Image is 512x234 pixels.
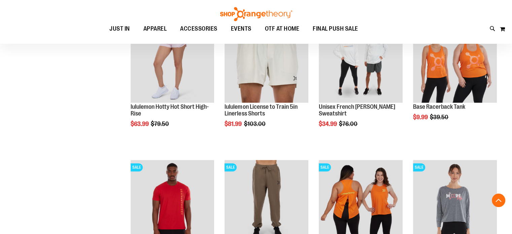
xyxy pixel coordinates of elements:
[143,21,167,36] span: APPAREL
[231,21,251,36] span: EVENTS
[225,163,237,171] span: SALE
[430,114,449,121] span: $39.50
[413,163,425,171] span: SALE
[339,121,359,127] span: $76.00
[131,103,209,117] a: lululemon Hotty Hot Short High-Rise
[315,16,406,144] div: product
[180,21,217,36] span: ACCESSORIES
[265,21,300,36] span: OTF AT HOME
[131,19,214,103] img: lululemon Hotty Hot Short High-Rise
[221,16,312,144] div: product
[127,16,218,144] div: product
[258,21,306,37] a: OTF AT HOME
[306,21,365,36] a: FINAL PUSH SALE
[413,19,497,104] a: Product image for Base Racerback TankSALE
[225,103,297,117] a: lululemon License to Train 5in Linerless Shorts
[224,21,258,37] a: EVENTS
[319,103,395,117] a: Unisex French [PERSON_NAME] Sweatshirt
[413,103,465,110] a: Base Racerback Tank
[219,7,293,21] img: Shop Orangetheory
[103,21,137,37] a: JUST IN
[244,121,266,127] span: $103.00
[319,121,338,127] span: $34.99
[313,21,358,36] span: FINAL PUSH SALE
[413,19,497,103] img: Product image for Base Racerback Tank
[137,21,174,37] a: APPAREL
[173,21,224,37] a: ACCESSORIES
[109,21,130,36] span: JUST IN
[131,19,214,104] a: lululemon Hotty Hot Short High-RiseSALE
[131,121,150,127] span: $63.99
[319,19,403,104] a: Unisex French Terry Crewneck Sweatshirt primary imageSALE
[319,163,331,171] span: SALE
[225,19,308,104] a: lululemon License to Train 5in Linerless ShortsSALE
[225,19,308,103] img: lululemon License to Train 5in Linerless Shorts
[413,114,429,121] span: $9.99
[319,19,403,103] img: Unisex French Terry Crewneck Sweatshirt primary image
[151,121,170,127] span: $79.50
[131,163,143,171] span: SALE
[492,194,505,207] button: Back To Top
[410,16,500,138] div: product
[225,121,243,127] span: $81.99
